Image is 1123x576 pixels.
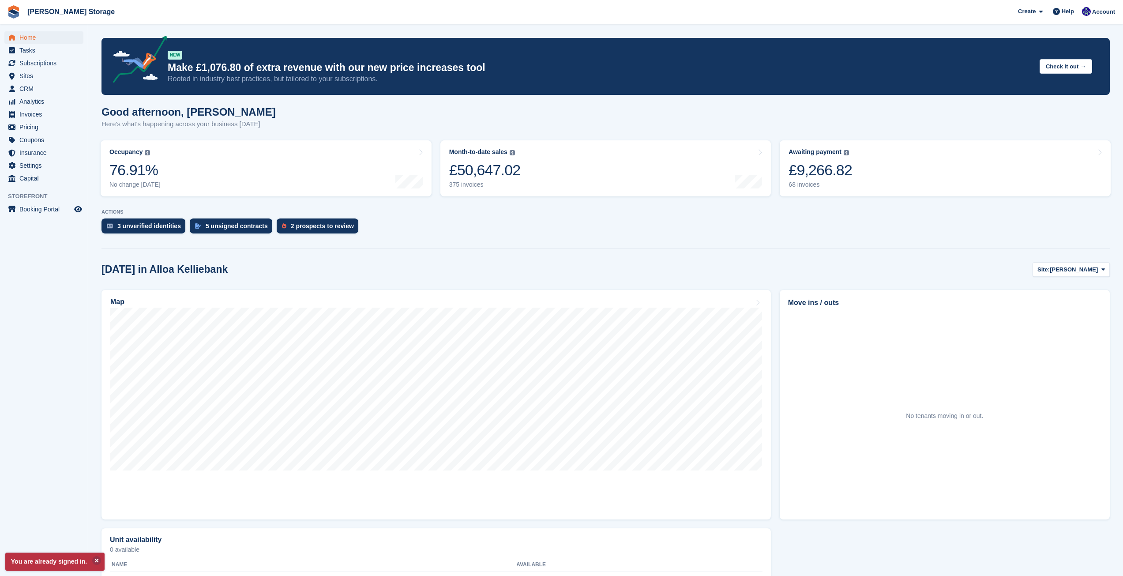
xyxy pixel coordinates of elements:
[4,108,83,120] a: menu
[101,209,1110,215] p: ACTIONS
[291,222,354,230] div: 2 prospects to review
[110,558,516,572] th: Name
[1050,265,1098,274] span: [PERSON_NAME]
[19,70,72,82] span: Sites
[277,218,363,238] a: 2 prospects to review
[7,5,20,19] img: stora-icon-8386f47178a22dfd0bd8f6a31ec36ba5ce8667c1dd55bd0f319d3a0aa187defe.svg
[117,222,181,230] div: 3 unverified identities
[8,192,88,201] span: Storefront
[789,148,841,156] div: Awaiting payment
[109,148,143,156] div: Occupancy
[19,108,72,120] span: Invoices
[4,95,83,108] a: menu
[195,223,201,229] img: contract_signature_icon-13c848040528278c33f63329250d36e43548de30e8caae1d1a13099fd9432cc5.svg
[19,83,72,95] span: CRM
[1040,59,1092,74] button: Check it out →
[145,150,150,155] img: icon-info-grey-7440780725fd019a000dd9b08b2336e03edf1995a4989e88bcd33f0948082b44.svg
[4,134,83,146] a: menu
[168,61,1033,74] p: Make £1,076.80 of extra revenue with our new price increases tool
[844,150,849,155] img: icon-info-grey-7440780725fd019a000dd9b08b2336e03edf1995a4989e88bcd33f0948082b44.svg
[110,298,124,306] h2: Map
[109,181,161,188] div: No change [DATE]
[73,204,83,215] a: Preview store
[4,159,83,172] a: menu
[1037,265,1050,274] span: Site:
[1062,7,1074,16] span: Help
[168,74,1033,84] p: Rooted in industry best practices, but tailored to your subscriptions.
[101,119,276,129] p: Here's what's happening across your business [DATE]
[168,51,182,60] div: NEW
[101,290,771,520] a: Map
[449,148,507,156] div: Month-to-date sales
[282,223,286,229] img: prospect-51fa495bee0391a8d652442698ab0144808aea92771e9ea1ae160a38d050c398.svg
[4,57,83,69] a: menu
[19,95,72,108] span: Analytics
[1082,7,1091,16] img: Ross Watt
[206,222,268,230] div: 5 unsigned contracts
[101,140,432,196] a: Occupancy 76.91% No change [DATE]
[449,181,521,188] div: 375 invoices
[906,411,983,421] div: No tenants moving in or out.
[19,121,72,133] span: Pricing
[19,203,72,215] span: Booking Portal
[101,264,228,275] h2: [DATE] in Alloa Kelliebank
[788,297,1101,308] h2: Move ins / outs
[4,121,83,133] a: menu
[1018,7,1036,16] span: Create
[4,147,83,159] a: menu
[190,218,277,238] a: 5 unsigned contracts
[109,161,161,179] div: 76.91%
[101,106,276,118] h1: Good afternoon, [PERSON_NAME]
[19,134,72,146] span: Coupons
[19,44,72,56] span: Tasks
[1033,262,1110,277] button: Site: [PERSON_NAME]
[789,181,852,188] div: 68 invoices
[4,203,83,215] a: menu
[4,70,83,82] a: menu
[24,4,118,19] a: [PERSON_NAME] Storage
[1092,8,1115,16] span: Account
[19,172,72,184] span: Capital
[4,31,83,44] a: menu
[19,147,72,159] span: Insurance
[789,161,852,179] div: £9,266.82
[449,161,521,179] div: £50,647.02
[440,140,771,196] a: Month-to-date sales £50,647.02 375 invoices
[516,558,668,572] th: Available
[510,150,515,155] img: icon-info-grey-7440780725fd019a000dd9b08b2336e03edf1995a4989e88bcd33f0948082b44.svg
[4,44,83,56] a: menu
[4,83,83,95] a: menu
[105,36,167,86] img: price-adjustments-announcement-icon-8257ccfd72463d97f412b2fc003d46551f7dbcb40ab6d574587a9cd5c0d94...
[19,159,72,172] span: Settings
[101,218,190,238] a: 3 unverified identities
[110,536,162,544] h2: Unit availability
[107,223,113,229] img: verify_identity-adf6edd0f0f0b5bbfe63781bf79b02c33cf7c696d77639b501bdc392416b5a36.svg
[5,553,105,571] p: You are already signed in.
[110,546,762,553] p: 0 available
[780,140,1111,196] a: Awaiting payment £9,266.82 68 invoices
[19,57,72,69] span: Subscriptions
[4,172,83,184] a: menu
[19,31,72,44] span: Home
